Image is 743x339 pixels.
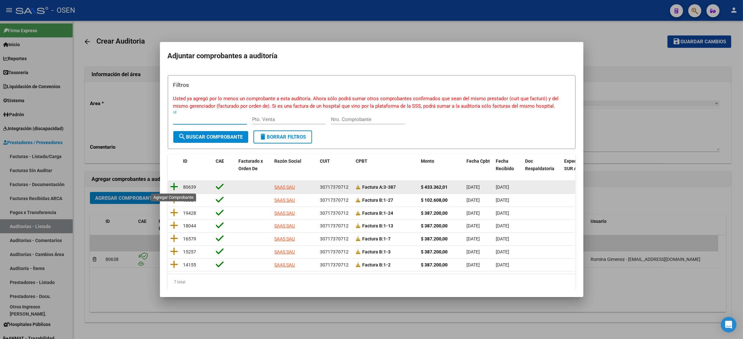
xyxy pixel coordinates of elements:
[275,249,295,254] span: SAAS SAU
[363,210,384,216] span: Factura B:
[259,134,306,140] span: Borrar Filtros
[236,154,272,176] datatable-header-cell: Facturado x Orden De
[467,184,480,190] span: [DATE]
[421,197,448,203] strong: $ 102.608,00
[320,197,349,203] span: 30717370712
[320,184,349,190] span: 30717370712
[363,223,384,228] span: Factura B:
[421,184,448,190] strong: $ 433.362,01
[421,249,448,254] strong: $ 387.200,00
[363,184,396,190] strong: 3-387
[467,197,480,203] span: [DATE]
[363,223,393,228] strong: 1-13
[168,50,576,62] h2: Adjuntar comprobantes a auditoría
[275,236,295,241] span: SAAS SAU
[356,158,368,164] span: CPBT
[467,249,480,254] span: [DATE]
[467,158,490,164] span: Fecha Cpbt
[363,197,384,203] span: Factura B:
[183,249,196,254] span: 15257
[183,184,196,190] span: 80639
[421,262,448,267] strong: $ 387.200,00
[419,154,464,176] datatable-header-cell: Monto
[496,197,509,203] span: [DATE]
[523,154,562,176] datatable-header-cell: Doc Respaldatoria
[275,184,295,190] span: SAAS SAU
[421,210,448,216] strong: $ 387.200,00
[363,236,391,241] strong: 1-7
[173,131,248,143] button: Buscar Comprobante
[173,95,570,110] p: Usted ya agregó por lo menos un comprobante a esta auditoría. Ahora sólo podrá sumar otros compro...
[562,154,598,176] datatable-header-cell: Expediente SUR Asociado
[493,154,523,176] datatable-header-cell: Fecha Recibido
[721,317,736,332] div: Open Intercom Messenger
[353,154,419,176] datatable-header-cell: CPBT
[363,210,393,216] strong: 1-24
[259,133,267,141] mat-icon: delete
[496,249,509,254] span: [DATE]
[183,262,196,267] span: 14155
[363,249,384,254] span: Factura B:
[496,236,509,241] span: [DATE]
[496,262,509,267] span: [DATE]
[213,154,236,176] datatable-header-cell: CAE
[421,223,448,228] strong: $ 387.200,00
[183,197,196,203] span: 19964
[275,197,295,203] span: SAAS SAU
[216,158,224,164] span: CAE
[320,223,349,228] span: 30717370712
[320,262,349,267] span: 30717370712
[363,262,391,267] strong: 1-2
[275,210,295,216] span: SAAS SAU
[320,236,349,241] span: 30717370712
[363,197,393,203] strong: 1-27
[363,262,384,267] span: Factura B:
[318,154,353,176] datatable-header-cell: CUIT
[421,158,435,164] span: Monto
[179,134,243,140] span: Buscar Comprobante
[173,81,570,89] h3: Filtros
[496,184,509,190] span: [DATE]
[496,158,514,171] span: Fecha Recibido
[239,158,263,171] span: Facturado x Orden De
[363,236,384,241] span: Factura B:
[363,249,391,254] strong: 1-3
[275,158,302,164] span: Razón Social
[183,158,188,164] span: ID
[183,223,196,228] span: 18044
[467,210,480,216] span: [DATE]
[320,210,349,216] span: 30717370712
[496,210,509,216] span: [DATE]
[525,158,555,171] span: Doc Respaldatoria
[168,274,576,290] div: 7 total
[464,154,493,176] datatable-header-cell: Fecha Cpbt
[272,154,318,176] datatable-header-cell: Razón Social
[183,210,196,216] span: 19428
[275,262,295,267] span: SAAS SAU
[564,158,593,171] span: Expediente SUR Asociado
[181,154,213,176] datatable-header-cell: ID
[496,223,509,228] span: [DATE]
[320,249,349,254] span: 30717370712
[179,133,186,141] mat-icon: search
[275,223,295,228] span: SAAS SAU
[467,262,480,267] span: [DATE]
[183,236,196,241] span: 16579
[320,158,330,164] span: CUIT
[421,236,448,241] strong: $ 387.200,00
[363,184,384,190] span: Factura A:
[467,236,480,241] span: [DATE]
[253,130,312,143] button: Borrar Filtros
[467,223,480,228] span: [DATE]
